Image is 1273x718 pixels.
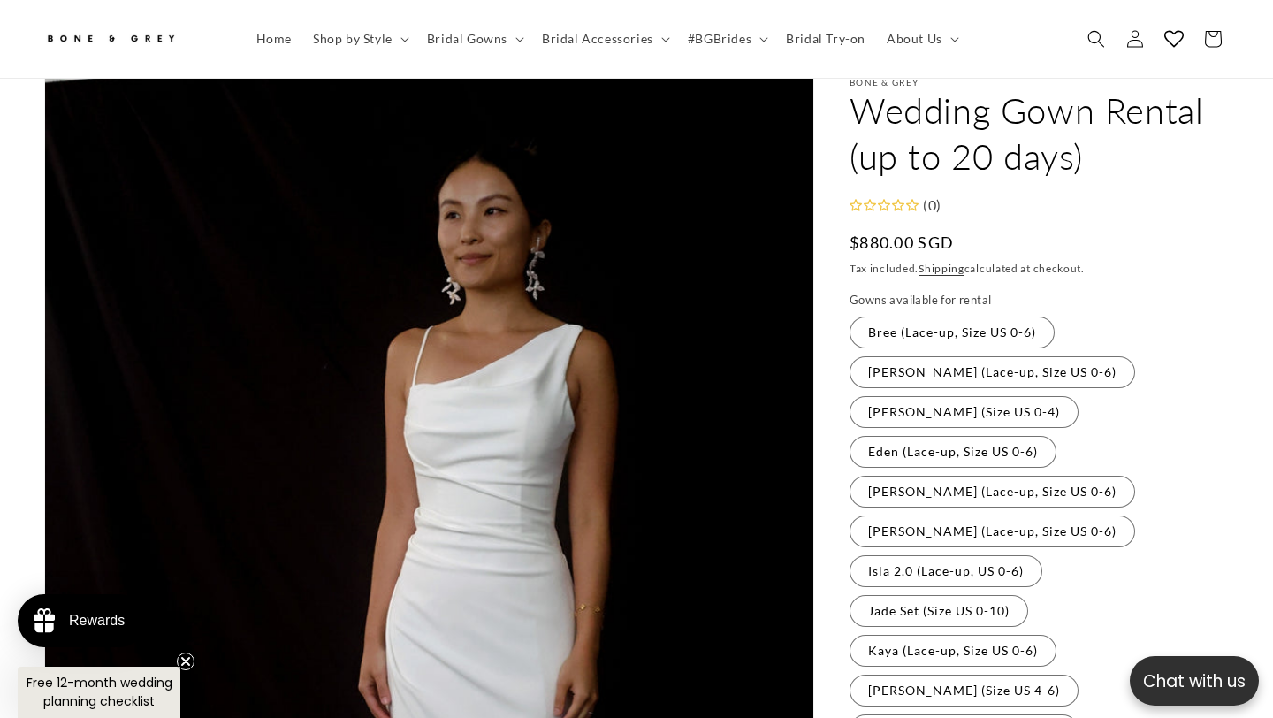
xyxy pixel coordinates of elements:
button: Close teaser [177,653,194,670]
label: [PERSON_NAME] (Lace-up, Size US 0-6) [850,356,1135,388]
span: Free 12-month wedding planning checklist [27,674,172,710]
summary: Shop by Style [302,20,416,57]
summary: Bridal Gowns [416,20,531,57]
a: Write a review [118,101,195,115]
button: Open chatbox [1130,656,1259,706]
label: Isla 2.0 (Lace-up, US 0-6) [850,555,1042,587]
label: Bree (Lace-up, Size US 0-6) [850,317,1055,348]
span: Shop by Style [313,31,393,47]
summary: Search [1077,19,1116,58]
img: Bone and Grey Bridal [44,25,177,54]
label: Jade Set (Size US 0-10) [850,595,1028,627]
p: Bone & Grey [850,77,1229,88]
h1: Wedding Gown Rental (up to 20 days) [850,88,1229,179]
span: Bridal Gowns [427,31,507,47]
label: [PERSON_NAME] (Lace-up, Size US 0-6) [850,516,1135,547]
p: Chat with us [1130,668,1259,694]
span: #BGBrides [688,31,751,47]
div: (0) [919,193,941,218]
label: [PERSON_NAME] (Size US 0-4) [850,396,1079,428]
legend: Gowns available for rental [850,292,993,309]
button: Write a review [1067,27,1185,57]
a: Home [246,20,302,57]
a: Shipping [919,262,964,275]
div: Free 12-month wedding planning checklistClose teaser [18,667,180,718]
label: Eden (Lace-up, Size US 0-6) [850,436,1056,468]
span: Bridal Accessories [542,31,653,47]
span: Bridal Try-on [786,31,865,47]
summary: Bridal Accessories [531,20,677,57]
div: Tax included. calculated at checkout. [850,260,1229,278]
span: Home [256,31,292,47]
div: Rewards [69,613,125,629]
span: $880.00 SGD [850,231,954,255]
label: [PERSON_NAME] (Size US 4-6) [850,675,1079,707]
summary: About Us [876,20,966,57]
summary: #BGBrides [677,20,775,57]
a: Bridal Try-on [775,20,876,57]
a: Bone and Grey Bridal [38,18,228,60]
label: Kaya (Lace-up, Size US 0-6) [850,635,1056,667]
label: [PERSON_NAME] (Lace-up, Size US 0-6) [850,476,1135,508]
span: About Us [887,31,942,47]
